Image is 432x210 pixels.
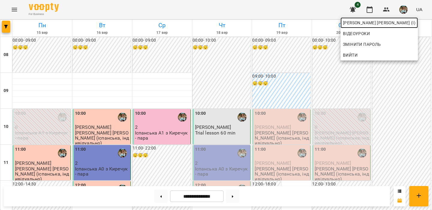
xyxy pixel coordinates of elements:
a: [PERSON_NAME] [PERSON_NAME] (і) [340,17,418,28]
a: Відеоуроки [340,28,372,39]
a: Змінити пароль [340,39,418,50]
span: [PERSON_NAME] [PERSON_NAME] (і) [343,19,415,26]
span: Змінити пароль [343,41,415,48]
span: Відеоуроки [343,30,370,37]
span: Вийти [343,52,358,59]
button: Вийти [340,50,418,61]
